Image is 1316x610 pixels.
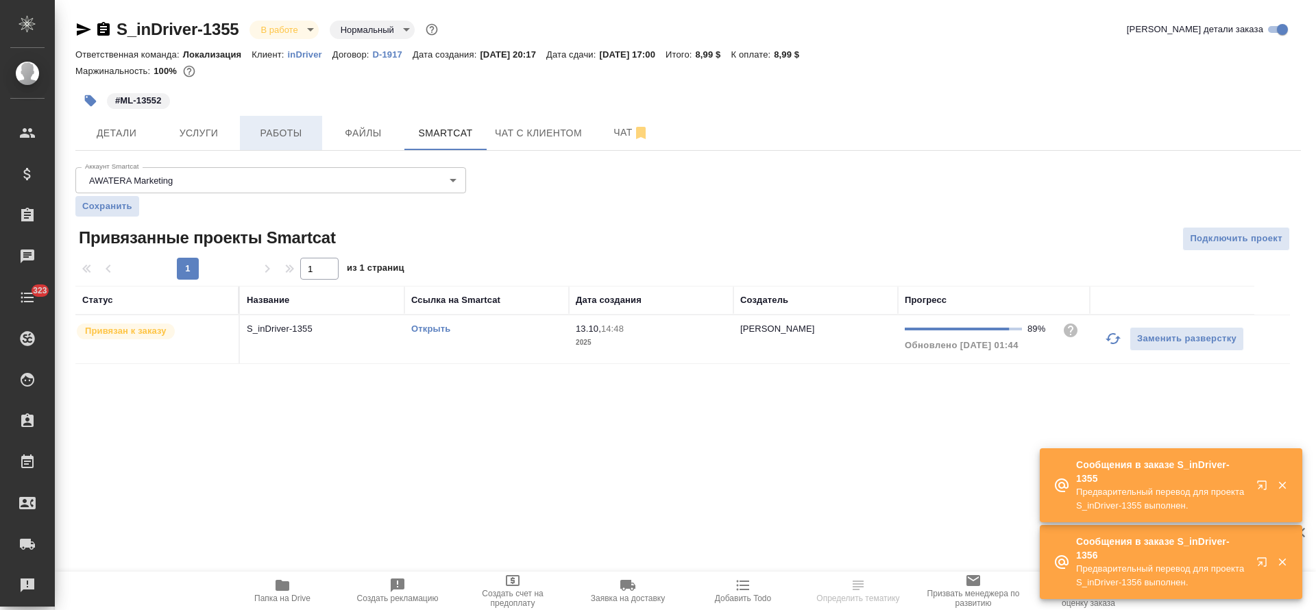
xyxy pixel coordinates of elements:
[1127,23,1263,36] span: [PERSON_NAME] детали заказа
[75,196,139,217] button: Сохранить
[180,62,198,80] button: 0.00 UAH;
[413,49,480,60] p: Дата создания:
[115,94,162,108] p: #ML-13552
[75,86,106,116] button: Добавить тэг
[598,124,664,141] span: Чат
[84,125,149,142] span: Детали
[75,227,336,249] span: Привязанные проекты Smartcat
[423,21,441,38] button: Доп статусы указывают на важность/срочность заказа
[75,49,183,60] p: Ответственная команда:
[117,20,239,38] a: S_inDriver-1355
[95,21,112,38] button: Скопировать ссылку
[731,49,774,60] p: К оплате:
[1190,231,1282,247] span: Подключить проект
[774,49,809,60] p: 8,99 $
[247,322,398,336] p: S_inDriver-1355
[495,125,582,142] span: Чат с клиентом
[106,94,171,106] span: ML-13552
[252,49,287,60] p: Клиент:
[85,175,177,186] button: AWATERA Marketing
[601,324,624,334] p: 14:48
[75,21,92,38] button: Скопировать ссылку для ЯМессенджера
[166,125,232,142] span: Услуги
[82,199,132,213] span: Сохранить
[1137,331,1236,347] span: Заменить разверстку
[740,324,815,334] p: [PERSON_NAME]
[1027,322,1051,336] div: 89%
[1182,227,1290,251] button: Подключить проект
[373,49,413,60] p: D-1917
[288,49,332,60] p: inDriver
[75,66,154,76] p: Маржинальность:
[413,125,478,142] span: Smartcat
[411,293,500,307] div: Ссылка на Smartcat
[75,167,466,193] div: AWATERA Marketing
[599,49,666,60] p: [DATE] 17:00
[330,125,396,142] span: Файлы
[411,324,450,334] a: Открыть
[373,48,413,60] a: D-1917
[1076,485,1247,513] p: Предварительный перевод для проекта S_inDriver-1355 выполнен.
[248,125,314,142] span: Работы
[740,293,788,307] div: Создатель
[1268,479,1296,491] button: Закрыть
[1248,548,1281,581] button: Открыть в новой вкладке
[154,66,180,76] p: 100%
[1130,327,1244,351] button: Заменить разверстку
[347,260,404,280] span: из 1 страниц
[1268,556,1296,568] button: Закрыть
[25,284,56,297] span: 323
[1076,535,1247,562] p: Сообщения в заказе S_inDriver-1356
[480,49,546,60] p: [DATE] 20:17
[85,324,167,338] p: Привязан к заказу
[633,125,649,141] svg: Отписаться
[247,293,289,307] div: Название
[576,293,642,307] div: Дата создания
[1097,322,1130,355] button: Обновить прогресс
[249,21,318,39] div: В работе
[183,49,252,60] p: Локализация
[1076,458,1247,485] p: Сообщения в заказе S_inDriver-1355
[1076,562,1247,589] p: Предварительный перевод для проекта S_inDriver-1356 выполнен.
[576,324,601,334] p: 13.10,
[905,340,1019,350] span: Обновлено [DATE] 01:44
[1248,472,1281,504] button: Открыть в новой вкладке
[288,48,332,60] a: inDriver
[546,49,599,60] p: Дата сдачи:
[666,49,695,60] p: Итого:
[256,24,302,36] button: В работе
[330,21,415,39] div: В работе
[576,336,727,350] p: 2025
[905,293,947,307] div: Прогресс
[3,280,51,315] a: 323
[82,293,113,307] div: Статус
[332,49,373,60] p: Договор:
[696,49,731,60] p: 8,99 $
[337,24,398,36] button: Нормальный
